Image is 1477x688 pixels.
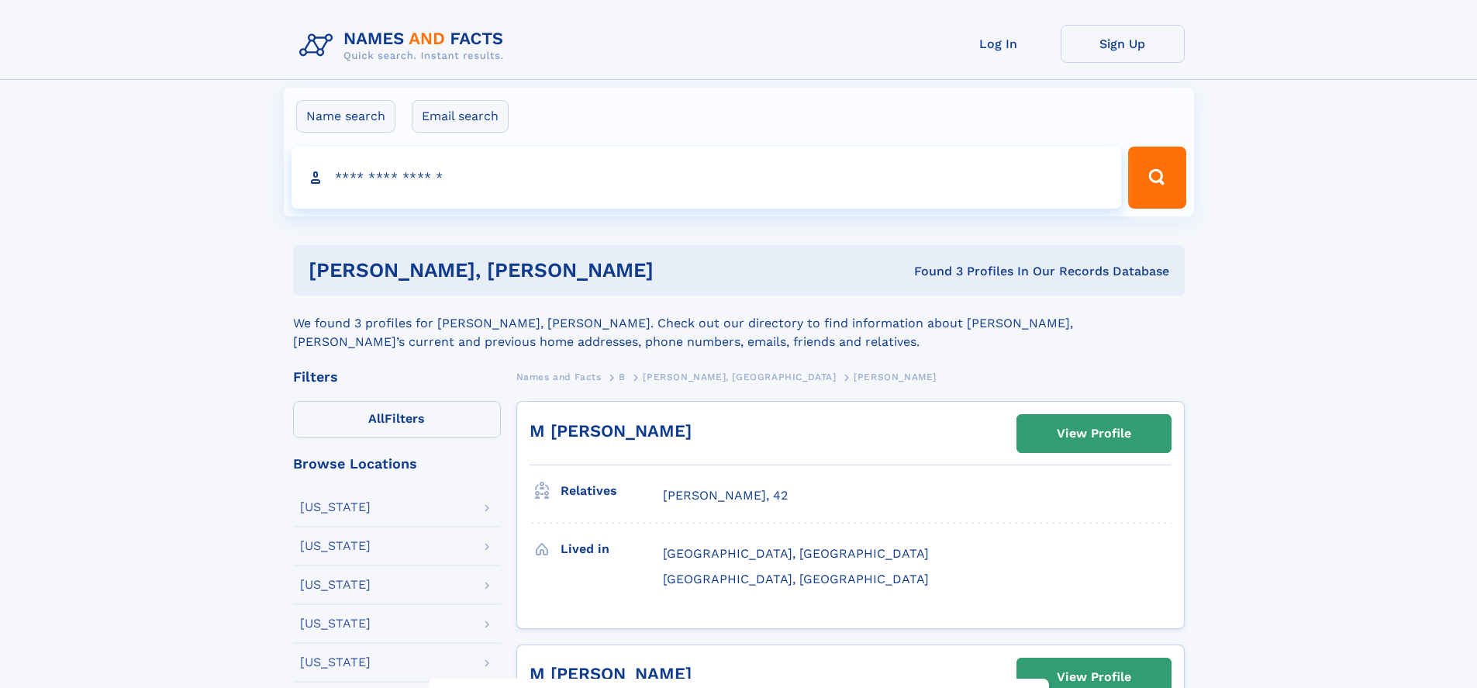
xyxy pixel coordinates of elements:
h3: Lived in [561,536,663,562]
a: M [PERSON_NAME] [530,421,692,441]
label: Email search [412,100,509,133]
div: [US_STATE] [300,617,371,630]
span: [PERSON_NAME], [GEOGRAPHIC_DATA] [643,372,836,382]
label: Filters [293,401,501,438]
span: B [619,372,626,382]
a: [PERSON_NAME], 42 [663,487,788,504]
img: Logo Names and Facts [293,25,516,67]
div: View Profile [1057,416,1131,451]
h1: [PERSON_NAME], [PERSON_NAME] [309,261,784,280]
div: We found 3 profiles for [PERSON_NAME], [PERSON_NAME]. Check out our directory to find information... [293,296,1185,351]
a: [PERSON_NAME], [GEOGRAPHIC_DATA] [643,367,836,386]
div: Found 3 Profiles In Our Records Database [784,263,1169,280]
a: View Profile [1017,415,1171,452]
span: All [368,411,385,426]
a: B [619,367,626,386]
a: M [PERSON_NAME] [530,664,692,683]
span: [PERSON_NAME] [854,372,937,382]
div: Browse Locations [293,457,501,471]
a: Log In [937,25,1061,63]
div: [US_STATE] [300,501,371,513]
a: Sign Up [1061,25,1185,63]
input: search input [292,147,1122,209]
h3: Relatives [561,478,663,504]
div: [US_STATE] [300,579,371,591]
div: [US_STATE] [300,540,371,552]
div: Filters [293,370,501,384]
div: [US_STATE] [300,656,371,669]
button: Search Button [1128,147,1185,209]
label: Name search [296,100,395,133]
span: [GEOGRAPHIC_DATA], [GEOGRAPHIC_DATA] [663,546,929,561]
span: [GEOGRAPHIC_DATA], [GEOGRAPHIC_DATA] [663,572,929,586]
a: Names and Facts [516,367,602,386]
